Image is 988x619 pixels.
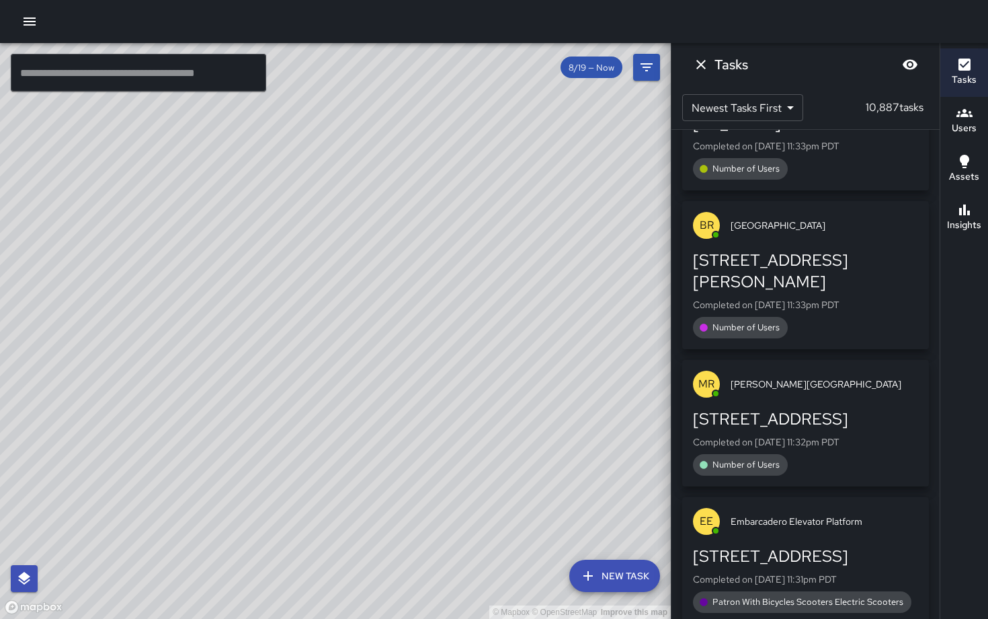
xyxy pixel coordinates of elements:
[693,408,918,430] div: [STREET_ADDRESS]
[704,596,911,608] span: Patron With Bicycles Scooters Electric Scooters
[682,94,803,121] div: Newest Tasks First
[949,170,979,184] h6: Assets
[693,546,918,567] div: [STREET_ADDRESS]
[704,322,788,333] span: Number of Users
[693,298,918,312] p: Completed on [DATE] 11:33pm PDT
[860,100,929,116] p: 10,887 tasks
[704,459,788,470] span: Number of Users
[693,573,918,586] p: Completed on [DATE] 11:31pm PDT
[682,201,929,349] button: BR[GEOGRAPHIC_DATA][STREET_ADDRESS][PERSON_NAME]Completed on [DATE] 11:33pm PDTNumber of Users
[633,54,660,81] button: Filters
[897,51,923,78] button: Blur
[704,163,788,174] span: Number of Users
[952,121,977,136] h6: Users
[731,219,918,232] span: [GEOGRAPHIC_DATA]
[569,560,660,592] button: New Task
[731,515,918,528] span: Embarcadero Elevator Platform
[682,360,929,486] button: MR[PERSON_NAME][GEOGRAPHIC_DATA][STREET_ADDRESS]Completed on [DATE] 11:32pm PDTNumber of Users
[700,217,714,233] p: BR
[940,97,988,145] button: Users
[952,73,977,87] h6: Tasks
[714,54,748,75] h6: Tasks
[693,139,918,153] p: Completed on [DATE] 11:33pm PDT
[940,194,988,242] button: Insights
[731,377,918,391] span: [PERSON_NAME][GEOGRAPHIC_DATA]
[688,51,714,78] button: Dismiss
[947,218,981,233] h6: Insights
[940,48,988,97] button: Tasks
[693,250,918,293] div: [STREET_ADDRESS][PERSON_NAME]
[561,62,622,73] span: 8/19 — Now
[693,435,918,449] p: Completed on [DATE] 11:32pm PDT
[940,145,988,194] button: Assets
[700,513,713,530] p: EE
[698,376,714,392] p: MR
